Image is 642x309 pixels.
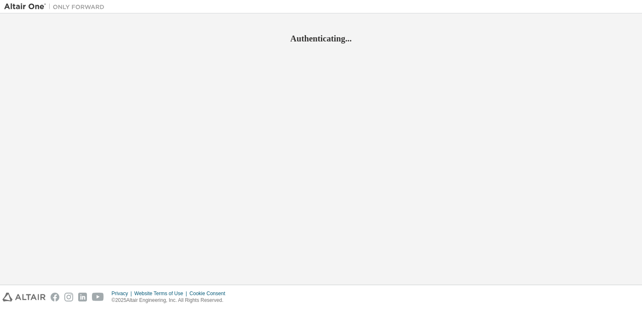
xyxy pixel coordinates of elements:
[78,293,87,301] img: linkedin.svg
[112,297,230,304] p: © 2025 Altair Engineering, Inc. All Rights Reserved.
[64,293,73,301] img: instagram.svg
[3,293,46,301] img: altair_logo.svg
[4,3,109,11] img: Altair One
[112,290,134,297] div: Privacy
[51,293,59,301] img: facebook.svg
[134,290,189,297] div: Website Terms of Use
[4,33,638,44] h2: Authenticating...
[92,293,104,301] img: youtube.svg
[189,290,230,297] div: Cookie Consent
